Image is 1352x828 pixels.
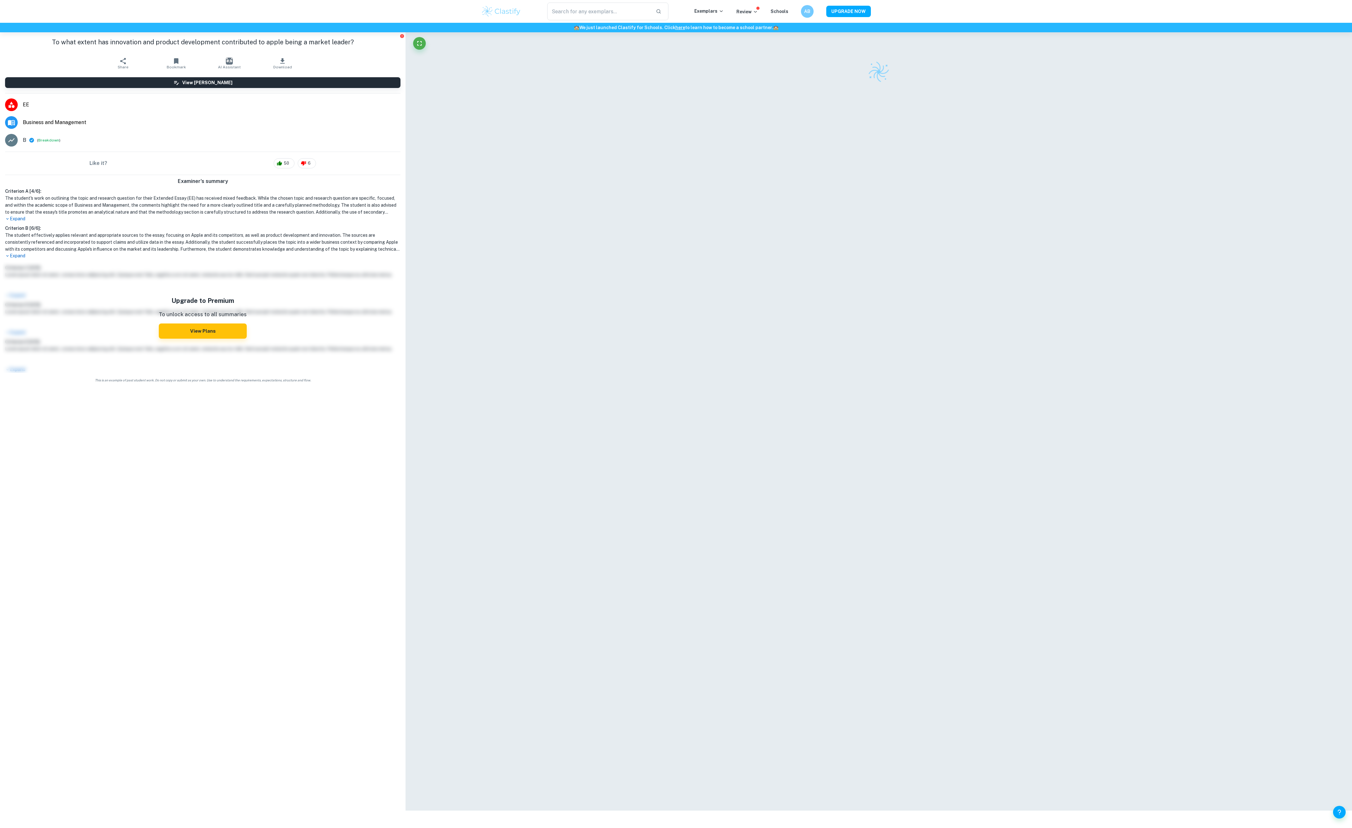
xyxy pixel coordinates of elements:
[5,77,400,88] button: View [PERSON_NAME]
[218,65,241,69] span: AI Assistant
[5,225,400,232] h6: Criterion B [ 6 / 6 ]:
[400,34,404,38] button: Report issue
[118,65,128,69] span: Share
[5,216,400,222] p: Expand
[3,378,403,383] span: This is an example of past student work. Do not copy or submit as your own. Use to understand the...
[773,25,778,30] span: 🏫
[413,37,426,50] button: Fullscreen
[274,158,295,168] div: 50
[694,8,724,15] p: Exemplars
[38,137,59,143] button: Breakdown
[23,119,400,126] span: Business and Management
[771,9,788,14] a: Schools
[574,25,579,30] span: 🏫
[3,178,403,185] h6: Examiner's summary
[675,25,685,30] a: here
[826,6,871,17] button: UPGRADE NOW
[304,160,314,166] span: 6
[804,8,811,15] h6: AB
[298,158,316,168] div: 6
[273,65,292,69] span: Download
[23,136,26,144] p: B
[736,8,758,15] p: Review
[5,253,400,259] p: Expand
[547,3,651,20] input: Search for any exemplars...
[5,188,400,195] h6: Criterion A [ 4 / 6 ]:
[37,137,60,143] span: ( )
[96,54,150,72] button: Share
[5,37,400,47] h1: To what extent has innovation and product development contributed to apple being a market leader?
[159,296,247,305] h5: Upgrade to Premium
[159,310,247,319] p: To unlock access to all summaries
[256,54,309,72] button: Download
[867,60,891,84] img: Clastify logo
[167,65,186,69] span: Bookmark
[182,79,233,86] h6: View [PERSON_NAME]
[150,54,203,72] button: Bookmark
[203,54,256,72] button: AI Assistant
[1333,806,1346,819] button: Help and Feedback
[159,323,247,339] button: View Plans
[481,5,521,18] img: Clastify logo
[23,101,400,109] span: EE
[1,24,1351,31] h6: We just launched Clastify for Schools. Click to learn how to become a school partner.
[801,5,814,18] button: AB
[5,195,400,216] h1: The student's work on outlining the topic and research question for their Extended Essay (EE) has...
[280,160,293,166] span: 50
[90,160,107,167] h6: Like it?
[226,58,233,65] img: AI Assistant
[5,232,400,253] h1: The student effectively applies relevant and appropriate sources to the essay, focusing on Apple ...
